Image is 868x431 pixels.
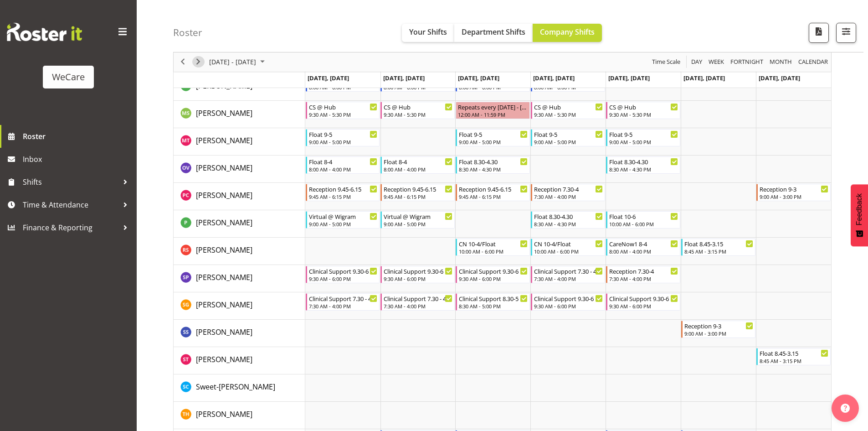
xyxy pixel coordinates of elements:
[174,128,305,156] td: Monique Telford resource
[606,156,680,174] div: Olive Vermazen"s event - Float 8.30-4.30 Begin From Friday, October 10, 2025 at 8:30:00 AM GMT+13...
[177,57,189,68] button: Previous
[797,57,829,68] span: calendar
[384,102,452,111] div: CS @ Hub
[409,27,447,37] span: Your Shifts
[760,193,828,200] div: 9:00 AM - 3:00 PM
[23,198,118,212] span: Time & Attendance
[456,239,530,256] div: Rhianne Sharples"s event - CN 10-4/Float Begin From Wednesday, October 8, 2025 at 10:00:00 AM GMT...
[174,402,305,429] td: Tillie Hollyer resource
[459,138,528,145] div: 9:00 AM - 5:00 PM
[384,302,452,310] div: 7:30 AM - 4:00 PM
[540,27,595,37] span: Company Shifts
[384,111,452,118] div: 9:30 AM - 5:30 PM
[309,275,378,282] div: 9:30 AM - 6:00 PM
[534,193,603,200] div: 7:30 AM - 4:00 PM
[729,57,764,68] span: Fortnight
[52,70,85,84] div: WeCare
[309,220,378,228] div: 9:00 AM - 5:00 PM
[458,74,499,82] span: [DATE], [DATE]
[534,212,603,221] div: Float 8.30-4.30
[534,184,603,193] div: Reception 7.30-4
[531,266,605,283] div: Sabnam Pun"s event - Clinical Support 7.30 - 4 Begin From Thursday, October 9, 2025 at 7:30:00 AM...
[384,220,452,228] div: 9:00 AM - 5:00 PM
[459,166,528,173] div: 8:30 AM - 4:30 PM
[531,293,605,311] div: Sanjita Gurung"s event - Clinical Support 9.30-6 Begin From Thursday, October 9, 2025 at 9:30:00 ...
[456,266,530,283] div: Sabnam Pun"s event - Clinical Support 9.30-6 Begin From Wednesday, October 8, 2025 at 9:30:00 AM ...
[309,111,378,118] div: 9:30 AM - 5:30 PM
[384,193,452,200] div: 9:45 AM - 6:15 PM
[23,221,118,234] span: Finance & Reporting
[534,220,603,228] div: 8:30 AM - 4:30 PM
[459,302,528,310] div: 8:30 AM - 5:00 PM
[309,130,378,139] div: Float 9-5
[756,348,831,365] div: Simone Turner"s event - Float 8.45-3.15 Begin From Sunday, October 12, 2025 at 8:45:00 AM GMT+13:...
[196,163,252,173] span: [PERSON_NAME]
[609,166,678,173] div: 8:30 AM - 4:30 PM
[759,74,800,82] span: [DATE], [DATE]
[175,52,190,72] div: previous period
[173,27,202,38] h4: Roster
[690,57,703,68] span: Day
[402,24,454,42] button: Your Shifts
[196,108,252,118] span: [PERSON_NAME]
[797,57,830,68] button: Month
[384,275,452,282] div: 9:30 AM - 6:00 PM
[196,354,252,365] a: [PERSON_NAME]
[196,217,252,228] a: [PERSON_NAME]
[768,57,794,68] button: Timeline Month
[456,293,530,311] div: Sanjita Gurung"s event - Clinical Support 8.30-5 Begin From Wednesday, October 8, 2025 at 8:30:00...
[606,102,680,119] div: Mehreen Sardar"s event - CS @ Hub Begin From Friday, October 10, 2025 at 9:30:00 AM GMT+13:00 End...
[309,302,378,310] div: 7:30 AM - 4:00 PM
[384,157,452,166] div: Float 8-4
[458,111,528,118] div: 12:00 AM - 11:59 PM
[383,74,425,82] span: [DATE], [DATE]
[384,294,452,303] div: Clinical Support 7.30 - 4
[206,52,270,72] div: October 06 - 12, 2025
[196,108,252,119] a: [PERSON_NAME]
[208,57,257,68] span: [DATE] - [DATE]
[174,292,305,320] td: Sanjita Gurung resource
[459,266,528,275] div: Clinical Support 9.30-6
[609,294,678,303] div: Clinical Support 9.30-6
[609,138,678,145] div: 9:00 AM - 5:00 PM
[459,294,528,303] div: Clinical Support 8.30-5
[174,238,305,265] td: Rhianne Sharples resource
[458,102,528,111] div: Repeats every [DATE] - [PERSON_NAME]
[609,130,678,139] div: Float 9-5
[196,244,252,255] a: [PERSON_NAME]
[729,57,765,68] button: Fortnight
[851,184,868,246] button: Feedback - Show survey
[609,102,678,111] div: CS @ Hub
[456,156,530,174] div: Olive Vermazen"s event - Float 8.30-4.30 Begin From Wednesday, October 8, 2025 at 8:30:00 AM GMT+...
[609,302,678,310] div: 9:30 AM - 6:00 PM
[531,102,605,119] div: Mehreen Sardar"s event - CS @ Hub Begin From Thursday, October 9, 2025 at 9:30:00 AM GMT+13:00 En...
[608,74,650,82] span: [DATE], [DATE]
[309,212,378,221] div: Virtual @ Wigram
[531,239,605,256] div: Rhianne Sharples"s event - CN 10-4/Float Begin From Thursday, October 9, 2025 at 10:00:00 AM GMT+...
[174,101,305,128] td: Mehreen Sardar resource
[534,138,603,145] div: 9:00 AM - 5:00 PM
[534,102,603,111] div: CS @ Hub
[380,184,455,201] div: Penny Clyne-Moffat"s event - Reception 9.45-6.15 Begin From Tuesday, October 7, 2025 at 9:45:00 A...
[609,239,678,248] div: CareNow1 8-4
[196,382,275,392] span: Sweet-[PERSON_NAME]
[459,130,528,139] div: Float 9-5
[609,266,678,275] div: Reception 7.30-4
[174,265,305,292] td: Sabnam Pun resource
[23,175,118,189] span: Shifts
[306,266,380,283] div: Sabnam Pun"s event - Clinical Support 9.30-6 Begin From Monday, October 6, 2025 at 9:30:00 AM GMT...
[196,245,252,255] span: [PERSON_NAME]
[454,24,533,42] button: Department Shifts
[684,248,753,255] div: 8:45 AM - 3:15 PM
[309,184,378,193] div: Reception 9.45-6.15
[196,81,252,91] span: [PERSON_NAME]
[174,183,305,210] td: Penny Clyne-Moffat resource
[23,130,132,143] span: Roster
[7,23,82,41] img: Rosterit website logo
[309,193,378,200] div: 9:45 AM - 6:15 PM
[190,52,206,72] div: next period
[683,74,725,82] span: [DATE], [DATE]
[196,327,252,337] span: [PERSON_NAME]
[609,111,678,118] div: 9:30 AM - 5:30 PM
[196,409,252,420] a: [PERSON_NAME]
